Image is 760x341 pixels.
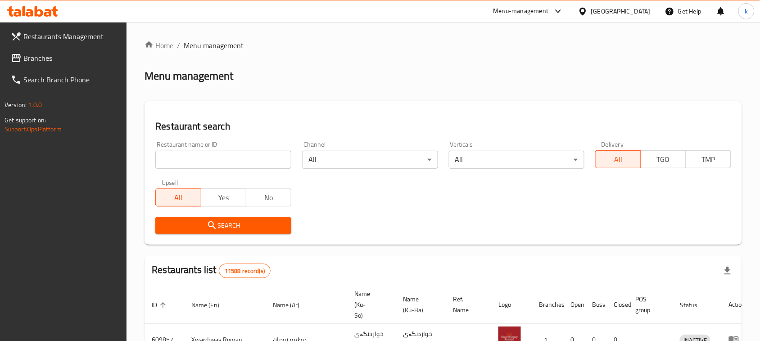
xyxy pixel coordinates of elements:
[201,188,246,206] button: Yes
[493,6,549,17] div: Menu-management
[155,151,291,169] input: Search for restaurant name or ID..
[4,69,127,90] a: Search Branch Phone
[591,6,651,16] div: [GEOGRAPHIC_DATA]
[155,120,731,133] h2: Restaurant search
[690,153,728,166] span: TMP
[641,150,686,168] button: TGO
[721,286,752,324] th: Action
[606,286,628,324] th: Closed
[145,40,742,51] nav: breadcrumb
[23,31,120,42] span: Restaurants Management
[403,294,435,315] span: Name (Ku-Ba)
[219,267,270,275] span: 11588 record(s)
[745,6,748,16] span: k
[5,114,46,126] span: Get support on:
[145,40,173,51] a: Home
[191,300,231,310] span: Name (En)
[177,40,180,51] li: /
[602,141,624,148] label: Delivery
[453,294,480,315] span: Ref. Name
[155,188,201,206] button: All
[599,153,637,166] span: All
[4,47,127,69] a: Branches
[302,151,438,169] div: All
[5,123,62,135] a: Support.OpsPlatform
[595,150,641,168] button: All
[491,286,532,324] th: Logo
[205,191,243,204] span: Yes
[152,263,271,278] h2: Restaurants list
[645,153,683,166] span: TGO
[28,99,42,111] span: 1.0.0
[680,300,709,310] span: Status
[273,300,311,310] span: Name (Ar)
[162,179,178,186] label: Upsell
[563,286,585,324] th: Open
[219,264,271,278] div: Total records count
[155,217,291,234] button: Search
[23,53,120,63] span: Branches
[635,294,662,315] span: POS group
[250,191,288,204] span: No
[5,99,27,111] span: Version:
[159,191,197,204] span: All
[717,260,738,282] div: Export file
[585,286,606,324] th: Busy
[152,300,169,310] span: ID
[246,188,291,206] button: No
[4,26,127,47] a: Restaurants Management
[449,151,585,169] div: All
[163,220,284,231] span: Search
[532,286,563,324] th: Branches
[354,288,385,321] span: Name (Ku-So)
[184,40,244,51] span: Menu management
[23,74,120,85] span: Search Branch Phone
[686,150,731,168] button: TMP
[145,69,233,83] h2: Menu management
